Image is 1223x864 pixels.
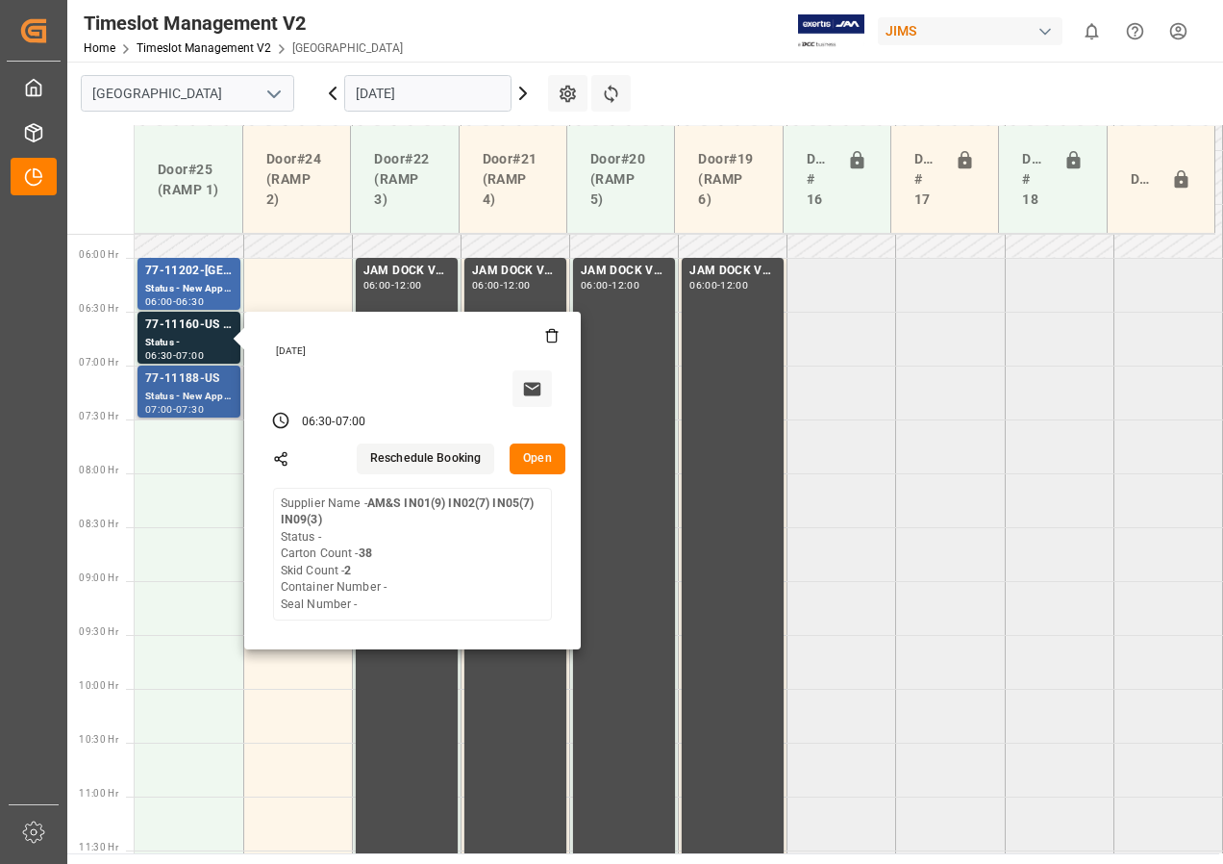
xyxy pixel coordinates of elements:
span: 07:00 Hr [79,357,118,368]
div: Supplier Name - Status - Carton Count - Skid Count - Container Number - Seal Number - [281,496,544,614]
div: 12:00 [611,281,639,290]
div: - [173,405,176,414]
div: 07:00 [145,405,173,414]
div: 06:00 [689,281,717,290]
b: AM&S IN01(9) IN02(7) IN05(7) IN09(3) [281,496,535,527]
div: 77-11160-US SHIP#/M [145,316,233,335]
span: 11:00 Hr [79,788,118,799]
div: [DATE] [269,344,560,358]
button: Reschedule Booking [357,444,494,474]
input: Type to search/select [81,75,294,112]
button: show 0 new notifications [1070,10,1113,53]
div: Timeslot Management V2 [84,9,403,38]
span: 10:00 Hr [79,680,118,691]
div: 06:30 [302,414,333,431]
b: 2 [344,564,351,577]
div: Door#20 (RAMP 5) [583,141,659,217]
div: 06:30 [145,351,173,360]
div: Door#19 (RAMP 6) [690,141,766,217]
img: Exertis%20JAM%20-%20Email%20Logo.jpg_1722504956.jpg [798,14,864,48]
div: 06:00 [363,281,391,290]
div: Status - [145,335,233,351]
div: 07:30 [176,405,204,414]
div: Door#24 (RAMP 2) [259,141,335,217]
div: Door#23 [1123,162,1163,198]
span: 08:00 Hr [79,465,118,475]
div: JAM DOCK VOLUME CONTROL [689,262,776,281]
button: Open [510,444,565,474]
button: JIMS [878,13,1070,49]
div: 06:30 [176,297,204,306]
div: - [173,297,176,306]
div: Door#25 (RAMP 1) [150,152,227,208]
div: 12:00 [394,281,422,290]
span: 07:30 Hr [79,411,118,421]
a: Home [84,41,115,55]
a: Timeslot Management V2 [137,41,271,55]
div: - [391,281,394,290]
div: JAM DOCK VOLUME CONTROL [472,262,559,281]
div: JAM DOCK VOLUME CONTROL [363,262,450,281]
div: Doors # 18 [1014,141,1055,217]
button: Help Center [1113,10,1157,53]
div: - [609,281,611,290]
span: 10:30 Hr [79,734,118,745]
div: 06:00 [145,297,173,306]
span: 06:30 Hr [79,303,118,314]
div: - [717,281,720,290]
span: 09:30 Hr [79,626,118,637]
div: JIMS [878,17,1062,45]
b: 38 [359,546,372,560]
span: 08:30 Hr [79,519,118,529]
div: - [500,281,503,290]
div: 12:00 [503,281,531,290]
input: DD-MM-YYYY [344,75,512,112]
div: 12:00 [720,281,748,290]
span: 09:00 Hr [79,572,118,583]
div: Status - New Appointment [145,281,233,297]
button: open menu [259,79,287,109]
div: 06:00 [581,281,609,290]
div: Door#22 (RAMP 3) [366,141,442,217]
div: - [173,351,176,360]
div: - [332,414,335,431]
div: Status - New Appointment [145,389,233,405]
div: JAM DOCK VOLUME CONTROL [581,262,667,281]
span: 06:00 Hr [79,249,118,260]
div: 07:00 [176,351,204,360]
div: Doors # 17 [907,141,947,217]
div: Door#21 (RAMP 4) [475,141,551,217]
div: 07:00 [336,414,366,431]
div: 06:00 [472,281,500,290]
span: 11:30 Hr [79,842,118,852]
div: Doors # 16 [799,141,839,217]
div: 77-11202-[GEOGRAPHIC_DATA] [145,262,233,281]
div: 77-11188-US [145,369,233,389]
